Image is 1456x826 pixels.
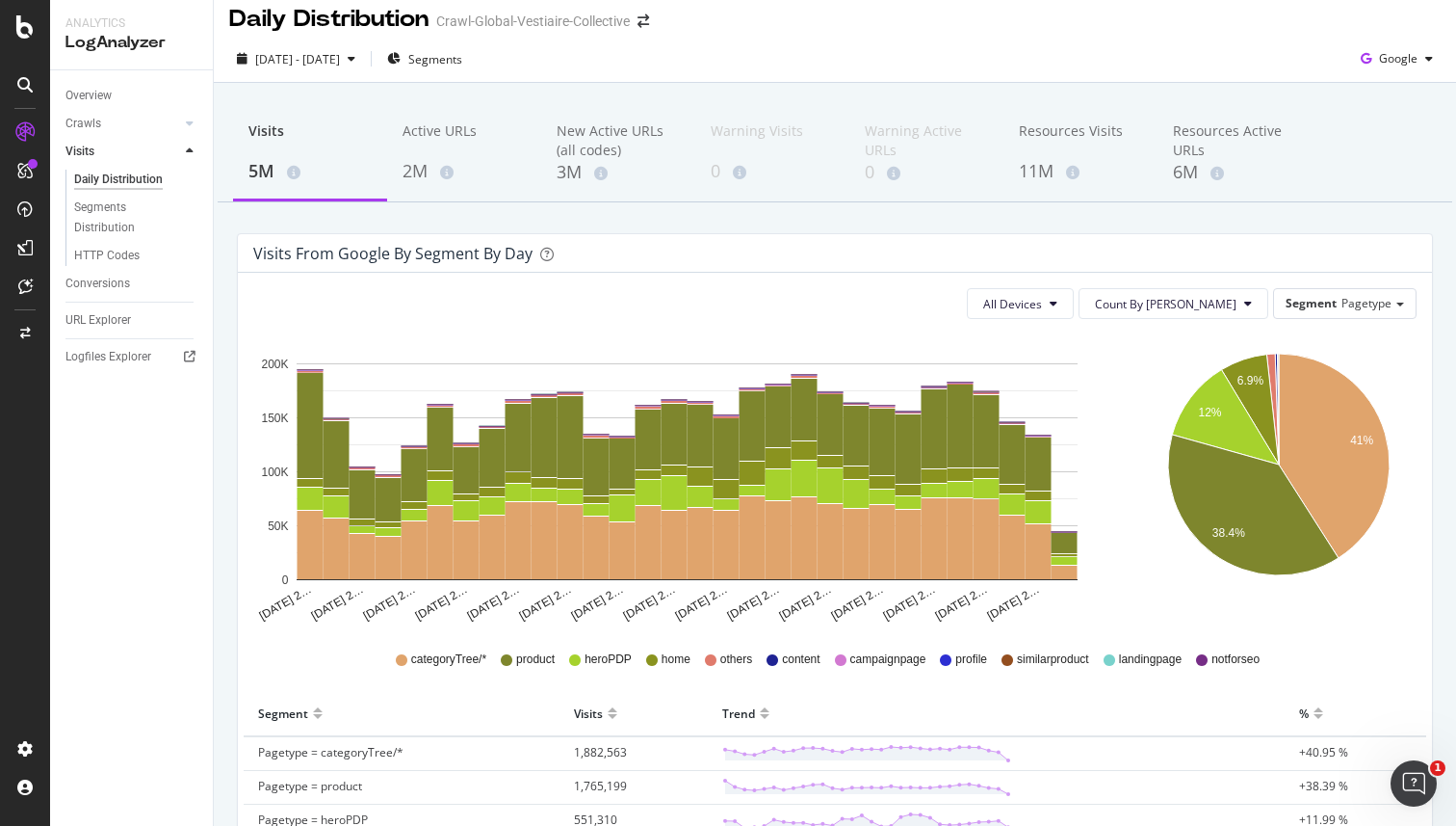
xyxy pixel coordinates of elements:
span: product [516,652,555,668]
span: heroPDP [585,652,632,668]
text: 41% [1350,434,1373,447]
span: home [662,652,690,668]
div: 3M [557,160,680,185]
text: 100K [261,466,288,479]
div: Warning Visits [711,121,834,158]
span: +40.95 % [1299,744,1348,760]
span: 1,765,199 [574,778,627,794]
text: 38.4% [1212,526,1245,540]
a: Conversions [65,274,199,294]
span: categoryTree/* [411,652,486,668]
span: Pagetype [1341,295,1391,311]
span: Google [1379,50,1417,67]
span: Pagetype = product [258,778,362,794]
div: Daily Distribution [74,170,163,190]
button: Google [1353,43,1441,74]
div: 0 [711,159,834,184]
span: Pagetype = categoryTree/* [258,744,403,760]
svg: A chart. [253,334,1121,624]
div: Visits from google by Segment by Day [253,244,533,263]
span: Segments [408,51,462,67]
a: Daily Distribution [74,170,199,190]
div: Segment [258,698,308,729]
button: All Devices [967,288,1074,319]
span: profile [955,652,987,668]
div: LogAnalyzer [65,32,197,54]
span: +38.39 % [1299,778,1348,794]
span: notforseo [1211,652,1260,668]
div: Crawl-Global-Vestiaire-Collective [436,12,630,31]
a: Segments Distribution [74,198,199,238]
text: 50K [268,520,288,533]
svg: A chart. [1140,334,1417,624]
div: Warning Active URLs [865,121,988,160]
span: similarproduct [1017,652,1089,668]
div: 2M [403,159,526,184]
div: URL Explorer [65,310,131,331]
div: % [1299,698,1309,729]
text: 6.9% [1237,374,1264,387]
div: Daily Distribution [229,3,429,36]
span: 1,882,563 [574,744,627,760]
text: 200K [261,358,288,371]
span: landingpage [1119,652,1182,668]
div: 0 [865,160,988,185]
a: Crawls [65,114,180,134]
span: 1 [1430,760,1445,776]
button: Count By [PERSON_NAME] [1079,288,1268,319]
button: Segments [379,43,470,74]
span: campaignpage [850,652,926,668]
a: URL Explorer [65,310,199,331]
div: Active URLs [403,121,526,158]
text: 150K [261,412,288,425]
div: arrow-right-arrow-left [637,14,649,28]
a: Logfiles Explorer [65,347,199,367]
div: New Active URLs (all codes) [557,121,680,160]
span: others [720,652,752,668]
div: Conversions [65,274,130,294]
div: 11M [1019,159,1142,184]
span: content [782,652,819,668]
div: HTTP Codes [74,246,140,266]
div: Logfiles Explorer [65,347,151,367]
a: HTTP Codes [74,246,199,266]
span: Count By Day [1095,296,1236,312]
button: [DATE] - [DATE] [229,43,363,74]
span: [DATE] - [DATE] [255,51,340,67]
div: 6M [1173,160,1296,185]
text: 12% [1199,406,1222,419]
div: Overview [65,86,112,106]
a: Visits [65,142,180,162]
div: Analytics [65,15,197,32]
div: Visits [65,142,94,162]
a: Overview [65,86,199,106]
span: All Devices [983,296,1042,312]
div: Trend [722,698,755,729]
text: 0 [282,573,289,587]
div: Crawls [65,114,101,134]
div: Resources Active URLs [1173,121,1296,160]
div: 5M [248,159,372,184]
div: Resources Visits [1019,121,1142,158]
div: Segments Distribution [74,198,181,238]
div: Visits [574,698,603,729]
div: Visits [248,121,372,158]
span: Segment [1286,295,1337,311]
iframe: Intercom live chat [1391,760,1437,807]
